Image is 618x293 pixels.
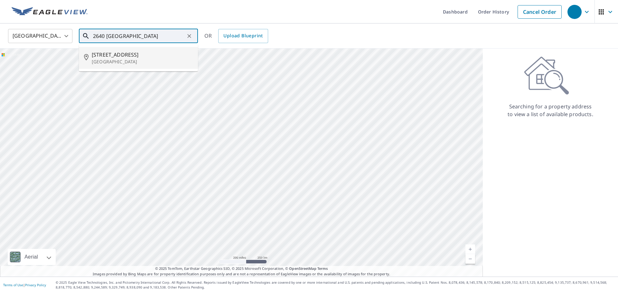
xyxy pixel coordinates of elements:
p: [GEOGRAPHIC_DATA] [92,59,193,65]
p: | [3,283,46,287]
button: Clear [185,32,194,41]
span: © 2025 TomTom, Earthstar Geographics SIO, © 2025 Microsoft Corporation, © [155,266,328,271]
a: Privacy Policy [25,283,46,287]
a: OpenStreetMap [289,266,316,271]
div: Aerial [8,249,56,265]
p: Searching for a property address to view a list of available products. [507,103,594,118]
a: Current Level 5, Zoom In [465,244,475,254]
a: Terms [317,266,328,271]
a: Terms of Use [3,283,23,287]
a: Current Level 5, Zoom Out [465,254,475,264]
span: Upload Blueprint [223,32,263,40]
p: © 2025 Eagle View Technologies, Inc. and Pictometry International Corp. All Rights Reserved. Repo... [56,280,615,290]
div: [GEOGRAPHIC_DATA] [8,27,72,45]
img: EV Logo [12,7,88,17]
a: Cancel Order [518,5,562,19]
div: Aerial [23,249,40,265]
span: [STREET_ADDRESS] [92,51,193,59]
input: Search by address or latitude-longitude [93,27,185,45]
div: OR [204,29,268,43]
a: Upload Blueprint [218,29,268,43]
